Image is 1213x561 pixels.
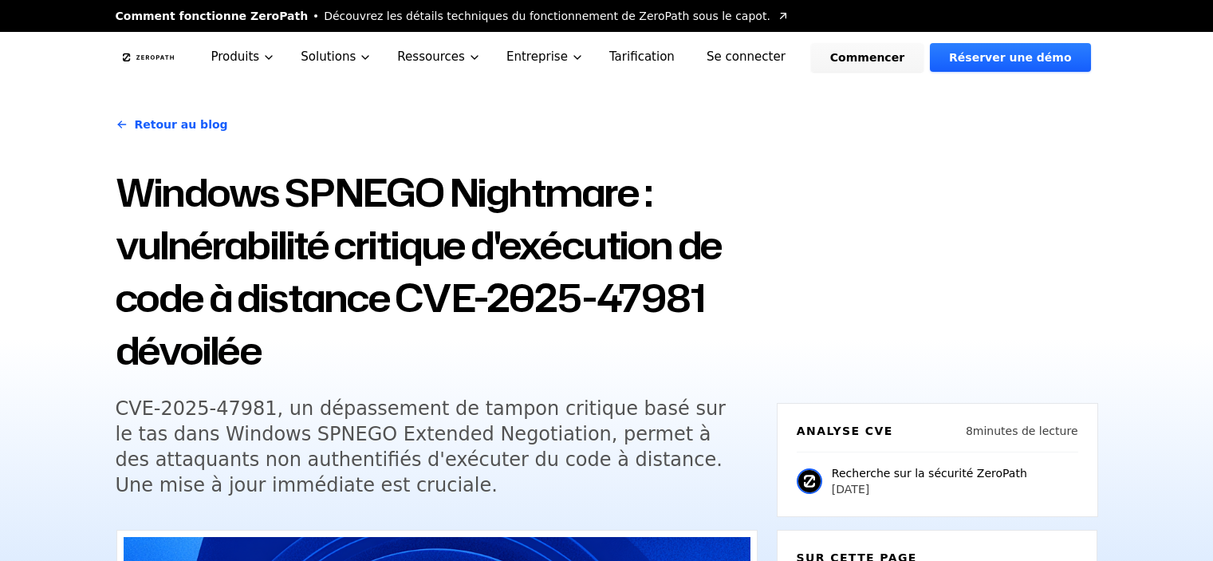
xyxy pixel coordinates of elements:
button: Produits [198,32,288,82]
font: Tarification [609,49,675,64]
font: Retour au blog [135,118,228,131]
font: [DATE] [832,483,869,496]
a: Retour au blog [116,102,228,147]
button: Solutions [288,32,384,82]
font: Se connecter [707,49,786,64]
font: Ressources [397,49,465,64]
font: Recherche sur la sécurité ZeroPath [832,467,1027,480]
font: Commencer [830,51,904,64]
font: Analyse CVE [797,425,893,437]
a: Tarification [597,32,687,82]
button: Entreprise [494,32,597,82]
font: minutes de lecture [973,425,1078,437]
a: Réserver une démo [930,43,1090,72]
font: 8 [966,425,973,437]
font: Comment fonctionne ZeroPath [116,10,309,22]
font: Solutions [301,49,356,64]
font: Découvrez les détails techniques du fonctionnement de ZeroPath sous le capot. [324,10,770,22]
button: Ressources [384,32,494,82]
font: Entreprise [506,49,568,64]
a: Comment fonctionne ZeroPathDécouvrez les détails techniques du fonctionnement de ZeroPath sous le... [116,8,790,24]
a: Se connecter [687,43,805,72]
font: CVE-2025-47981, un dépassement de tampon critique basé sur le tas dans Windows SPNEGO Extended Ne... [116,397,726,496]
img: Recherche sur la sécurité ZeroPath [797,468,822,494]
font: Produits [211,49,259,64]
a: Commencer [811,43,924,72]
nav: Mondial [96,32,1117,82]
font: Réserver une démo [949,51,1071,64]
font: Windows SPNEGO Nightmare : vulnérabilité critique d'exécution de code à distance CVE-2025-47981 d... [116,165,723,377]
